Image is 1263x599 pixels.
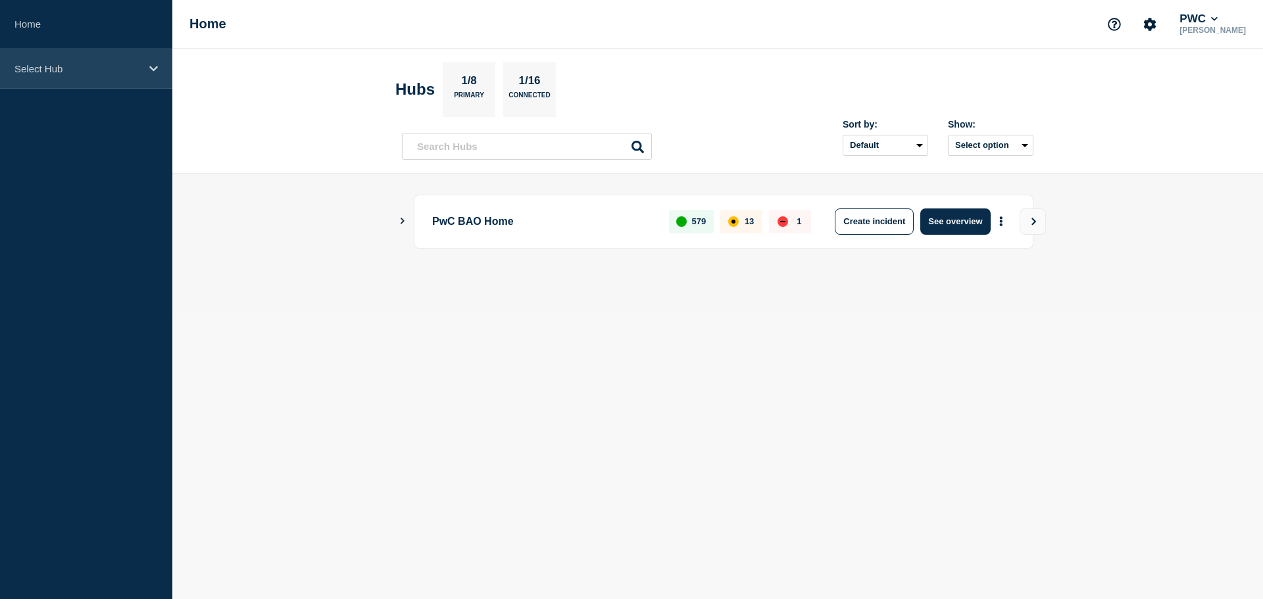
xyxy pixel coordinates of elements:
[508,91,550,105] p: Connected
[843,135,928,156] select: Sort by
[189,16,226,32] h1: Home
[745,216,754,226] p: 13
[778,216,788,227] div: down
[676,216,687,227] div: up
[454,91,484,105] p: Primary
[835,208,914,235] button: Create incident
[948,135,1033,156] button: Select option
[402,133,652,160] input: Search Hubs
[692,216,706,226] p: 579
[1020,208,1046,235] button: View
[993,209,1010,233] button: More actions
[797,216,801,226] p: 1
[948,119,1033,130] div: Show:
[432,208,654,235] p: PwC BAO Home
[457,74,482,91] p: 1/8
[843,119,928,130] div: Sort by:
[514,74,545,91] p: 1/16
[395,80,435,99] h2: Hubs
[920,208,990,235] button: See overview
[1101,11,1128,38] button: Support
[1177,12,1220,26] button: PWC
[1177,26,1249,35] p: [PERSON_NAME]
[728,216,739,227] div: affected
[14,63,141,74] p: Select Hub
[1136,11,1164,38] button: Account settings
[399,216,406,226] button: Show Connected Hubs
